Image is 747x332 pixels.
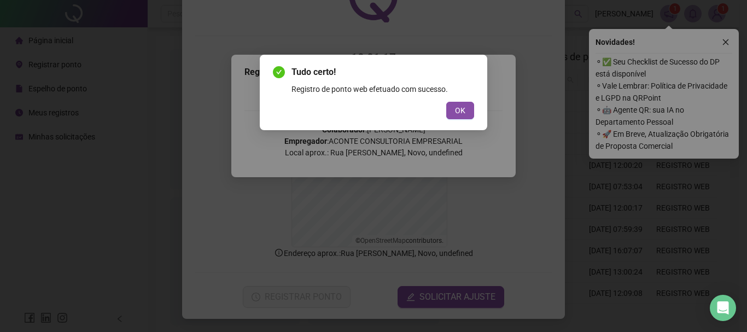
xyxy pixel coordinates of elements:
span: Tudo certo! [291,66,474,79]
span: OK [455,104,465,117]
div: Registro de ponto web efetuado com sucesso. [291,83,474,95]
button: OK [446,102,474,119]
span: check-circle [273,66,285,78]
div: Open Intercom Messenger [710,295,736,321]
